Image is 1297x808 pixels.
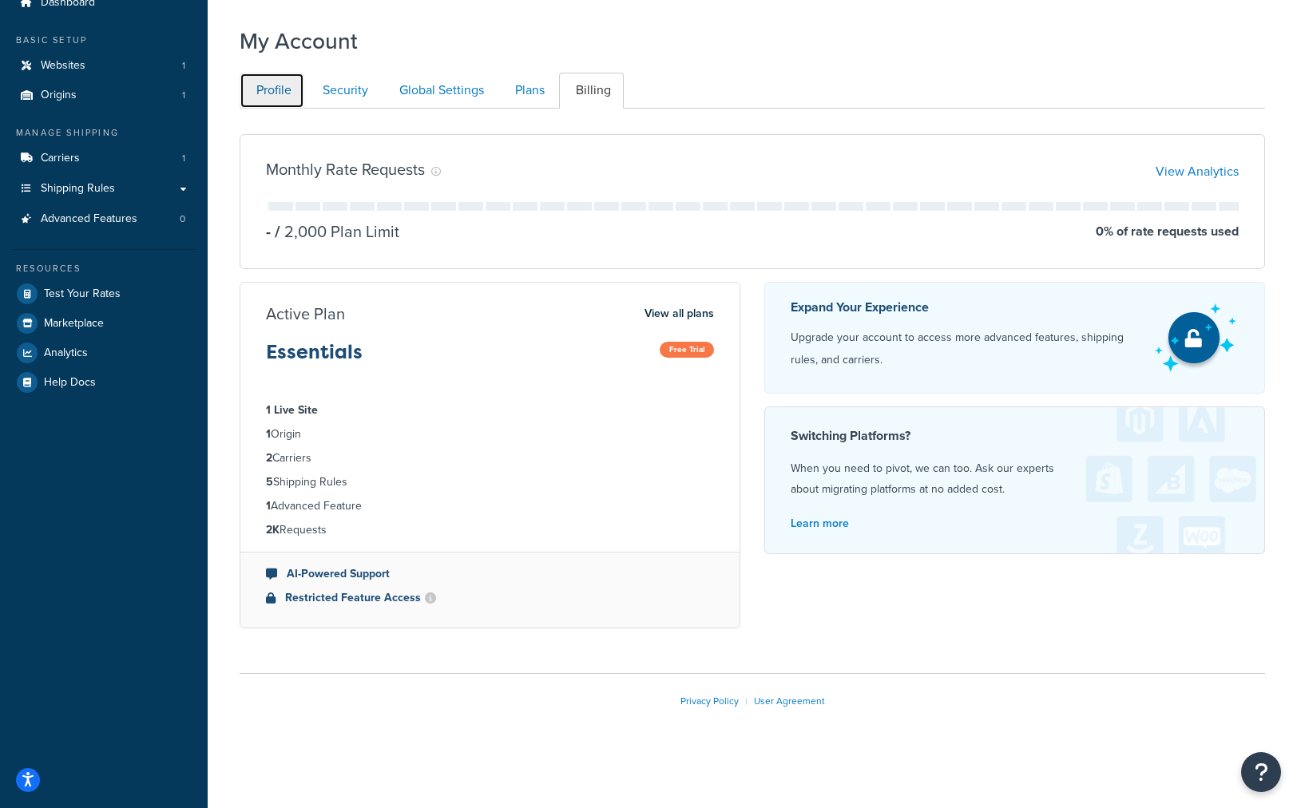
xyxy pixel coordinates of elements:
[266,450,714,467] li: Carriers
[266,305,345,323] h3: Active Plan
[754,694,825,708] a: User Agreement
[41,89,77,102] span: Origins
[266,160,425,178] h3: Monthly Rate Requests
[41,182,115,196] span: Shipping Rules
[12,51,196,81] a: Websites 1
[266,497,271,514] strong: 1
[12,81,196,110] li: Origins
[498,73,557,109] a: Plans
[764,282,1265,394] a: Expand Your Experience Upgrade your account to access more advanced features, shipping rules, and...
[1241,752,1281,792] button: Open Resource Center
[791,458,1239,500] p: When you need to pivot, we can too. Ask our experts about migrating platforms at no added cost.
[266,521,714,539] li: Requests
[271,220,399,243] p: 2,000 Plan Limit
[1096,220,1239,243] p: 0 % of rate requests used
[12,174,196,204] a: Shipping Rules
[41,59,85,73] span: Websites
[266,521,280,538] strong: 2K
[12,279,196,308] a: Test Your Rates
[44,347,88,360] span: Analytics
[182,152,185,165] span: 1
[266,473,273,490] strong: 5
[12,204,196,234] li: Advanced Features
[12,144,196,173] li: Carriers
[680,694,739,708] a: Privacy Policy
[791,327,1140,371] p: Upgrade your account to access more advanced features, shipping rules, and carriers.
[266,342,363,375] h3: Essentials
[41,212,137,226] span: Advanced Features
[12,262,196,275] div: Resources
[12,126,196,140] div: Manage Shipping
[645,303,714,324] a: View all plans
[275,220,280,244] span: /
[12,81,196,110] a: Origins 1
[180,212,185,226] span: 0
[791,515,849,532] a: Learn more
[12,204,196,234] a: Advanced Features 0
[266,402,318,418] strong: 1 Live Site
[44,287,121,301] span: Test Your Rates
[306,73,381,109] a: Security
[12,309,196,338] a: Marketplace
[266,426,714,443] li: Origin
[12,34,196,47] div: Basic Setup
[44,317,104,331] span: Marketplace
[240,73,304,109] a: Profile
[12,368,196,397] a: Help Docs
[266,497,714,515] li: Advanced Feature
[791,426,1239,446] h4: Switching Platforms?
[791,296,1140,319] p: Expand Your Experience
[266,220,271,243] p: -
[266,565,714,583] li: AI-Powered Support
[44,376,96,390] span: Help Docs
[266,589,714,607] li: Restricted Feature Access
[559,73,624,109] a: Billing
[182,59,185,73] span: 1
[266,473,714,491] li: Shipping Rules
[660,342,714,358] span: Free Trial
[240,26,358,57] h1: My Account
[383,73,497,109] a: Global Settings
[1156,162,1239,180] a: View Analytics
[12,144,196,173] a: Carriers 1
[41,152,80,165] span: Carriers
[745,694,748,708] span: |
[266,450,272,466] strong: 2
[182,89,185,102] span: 1
[12,339,196,367] a: Analytics
[266,426,271,442] strong: 1
[12,51,196,81] li: Websites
